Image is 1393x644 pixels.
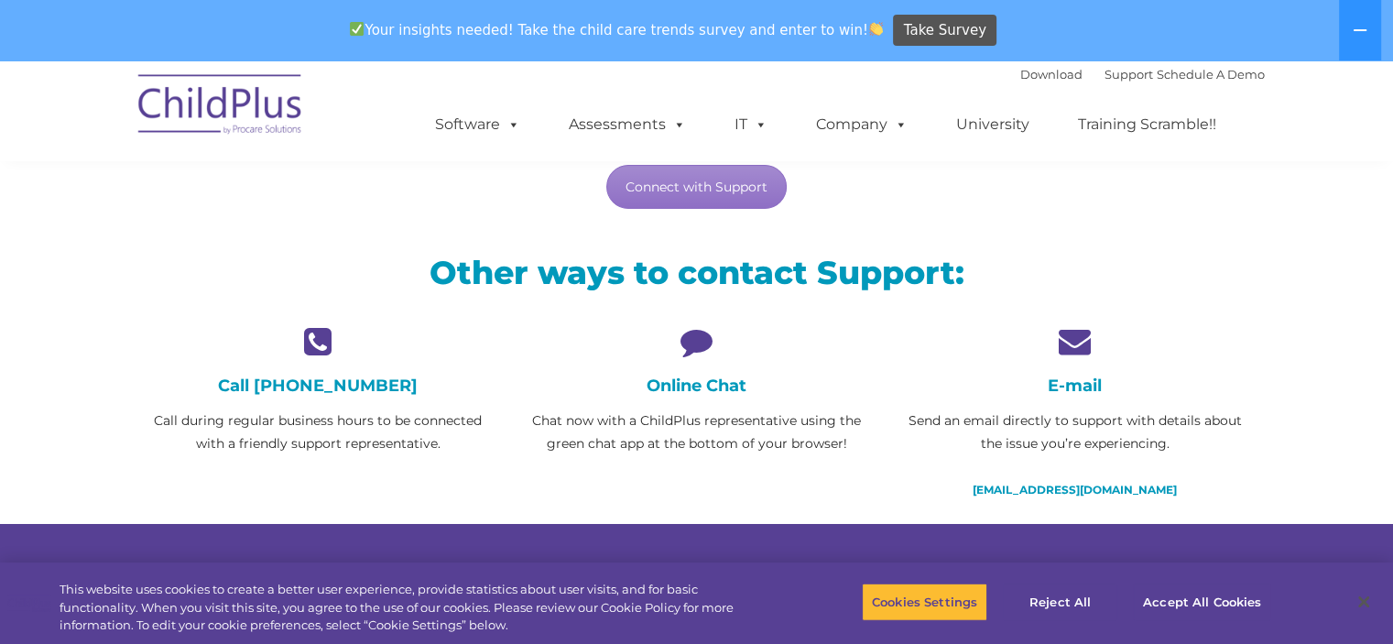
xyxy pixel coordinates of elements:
[606,165,787,209] a: Connect with Support
[798,106,926,143] a: Company
[417,106,539,143] a: Software
[1344,582,1384,622] button: Close
[521,409,872,455] p: Chat now with a ChildPlus representative using the green chat app at the bottom of your browser!
[60,581,767,635] div: This website uses cookies to create a better user experience, provide statistics about user visit...
[893,15,996,47] a: Take Survey
[1105,67,1153,82] a: Support
[869,22,883,36] img: 👏
[862,583,987,621] button: Cookies Settings
[1003,583,1117,621] button: Reject All
[1133,583,1271,621] button: Accept All Cookies
[716,106,786,143] a: IT
[550,106,704,143] a: Assessments
[899,409,1250,455] p: Send an email directly to support with details about the issue you’re experiencing.
[1020,67,1083,82] a: Download
[1060,106,1235,143] a: Training Scramble!!
[938,106,1048,143] a: University
[129,61,312,153] img: ChildPlus by Procare Solutions
[1157,67,1265,82] a: Schedule A Demo
[899,376,1250,396] h4: E-mail
[343,12,891,48] span: Your insights needed! Take the child care trends survey and enter to win!
[350,22,364,36] img: ✅
[973,483,1177,497] a: [EMAIL_ADDRESS][DOMAIN_NAME]
[143,376,494,396] h4: Call [PHONE_NUMBER]
[143,409,494,455] p: Call during regular business hours to be connected with a friendly support representative.
[1020,67,1265,82] font: |
[143,252,1251,293] h2: Other ways to contact Support:
[904,15,986,47] span: Take Survey
[521,376,872,396] h4: Online Chat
